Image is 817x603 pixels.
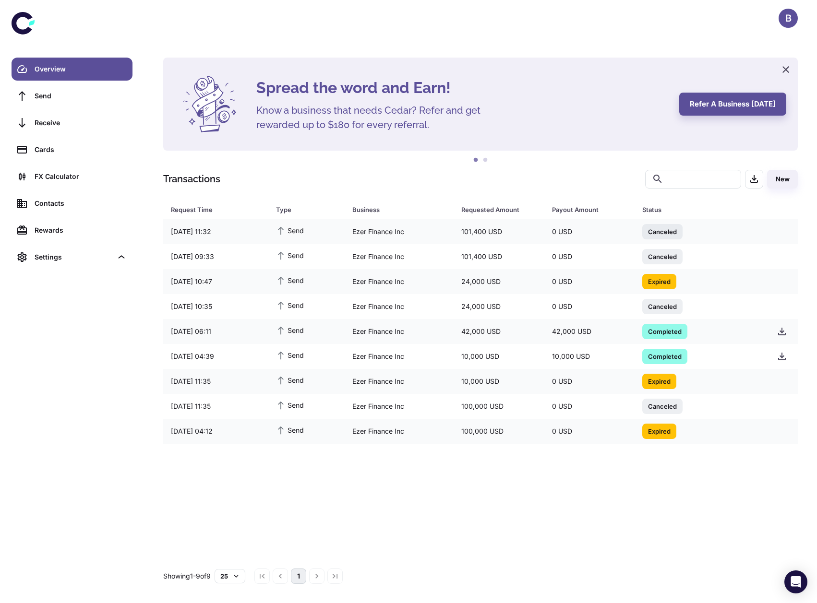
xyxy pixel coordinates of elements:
[767,170,798,189] button: New
[163,422,268,440] div: [DATE] 04:12
[642,226,683,236] span: Canceled
[35,225,127,236] div: Rewards
[163,172,220,186] h1: Transactions
[276,325,304,335] span: Send
[454,372,544,390] div: 10,000 USD
[454,397,544,415] div: 100,000 USD
[642,401,683,411] span: Canceled
[35,64,127,74] div: Overview
[276,300,304,310] span: Send
[552,203,619,216] div: Payout Amount
[454,322,544,341] div: 42,000 USD
[12,219,132,242] a: Rewards
[454,248,544,266] div: 101,400 USD
[642,203,745,216] div: Status
[35,171,127,182] div: FX Calculator
[276,350,304,360] span: Send
[345,297,454,316] div: Ezer Finance Inc
[35,91,127,101] div: Send
[12,111,132,134] a: Receive
[544,297,635,316] div: 0 USD
[253,568,344,584] nav: pagination navigation
[544,347,635,366] div: 10,000 USD
[276,203,328,216] div: Type
[163,347,268,366] div: [DATE] 04:39
[345,223,454,241] div: Ezer Finance Inc
[544,322,635,341] div: 42,000 USD
[171,203,252,216] div: Request Time
[454,272,544,291] div: 24,000 USD
[163,272,268,291] div: [DATE] 10:47
[35,252,112,262] div: Settings
[345,422,454,440] div: Ezer Finance Inc
[544,422,635,440] div: 0 USD
[454,347,544,366] div: 10,000 USD
[12,58,132,81] a: Overview
[345,272,454,291] div: Ezer Finance Inc
[276,203,341,216] span: Type
[276,250,304,260] span: Send
[12,138,132,161] a: Cards
[454,422,544,440] div: 100,000 USD
[461,203,528,216] div: Requested Amount
[256,76,668,99] h4: Spread the word and Earn!
[642,301,683,311] span: Canceled
[345,248,454,266] div: Ezer Finance Inc
[276,275,304,285] span: Send
[12,246,132,269] div: Settings
[291,568,306,584] button: page 1
[256,103,496,132] h5: Know a business that needs Cedar? Refer and get rewarded up to $180 for every referral.
[35,198,127,209] div: Contacts
[461,203,541,216] span: Requested Amount
[163,571,211,581] p: Showing 1-9 of 9
[215,569,245,583] button: 25
[276,425,304,435] span: Send
[642,426,676,436] span: Expired
[454,223,544,241] div: 101,400 USD
[642,351,687,361] span: Completed
[642,203,758,216] span: Status
[784,570,807,593] div: Open Intercom Messenger
[345,347,454,366] div: Ezer Finance Inc
[345,322,454,341] div: Ezer Finance Inc
[779,9,798,28] button: B
[544,272,635,291] div: 0 USD
[12,192,132,215] a: Contacts
[345,372,454,390] div: Ezer Finance Inc
[642,251,683,261] span: Canceled
[12,165,132,188] a: FX Calculator
[552,203,631,216] span: Payout Amount
[163,223,268,241] div: [DATE] 11:32
[276,400,304,410] span: Send
[544,372,635,390] div: 0 USD
[544,248,635,266] div: 0 USD
[276,225,304,236] span: Send
[163,372,268,390] div: [DATE] 11:35
[35,144,127,155] div: Cards
[163,248,268,266] div: [DATE] 09:33
[642,376,676,386] span: Expired
[679,93,786,116] button: Refer a business [DATE]
[163,297,268,316] div: [DATE] 10:35
[345,397,454,415] div: Ezer Finance Inc
[544,397,635,415] div: 0 USD
[163,397,268,415] div: [DATE] 11:35
[544,223,635,241] div: 0 USD
[481,155,490,165] button: 2
[471,155,481,165] button: 1
[35,118,127,128] div: Receive
[642,326,687,336] span: Completed
[454,297,544,316] div: 24,000 USD
[276,375,304,385] span: Send
[163,322,268,341] div: [DATE] 06:11
[642,276,676,286] span: Expired
[171,203,264,216] span: Request Time
[12,84,132,107] a: Send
